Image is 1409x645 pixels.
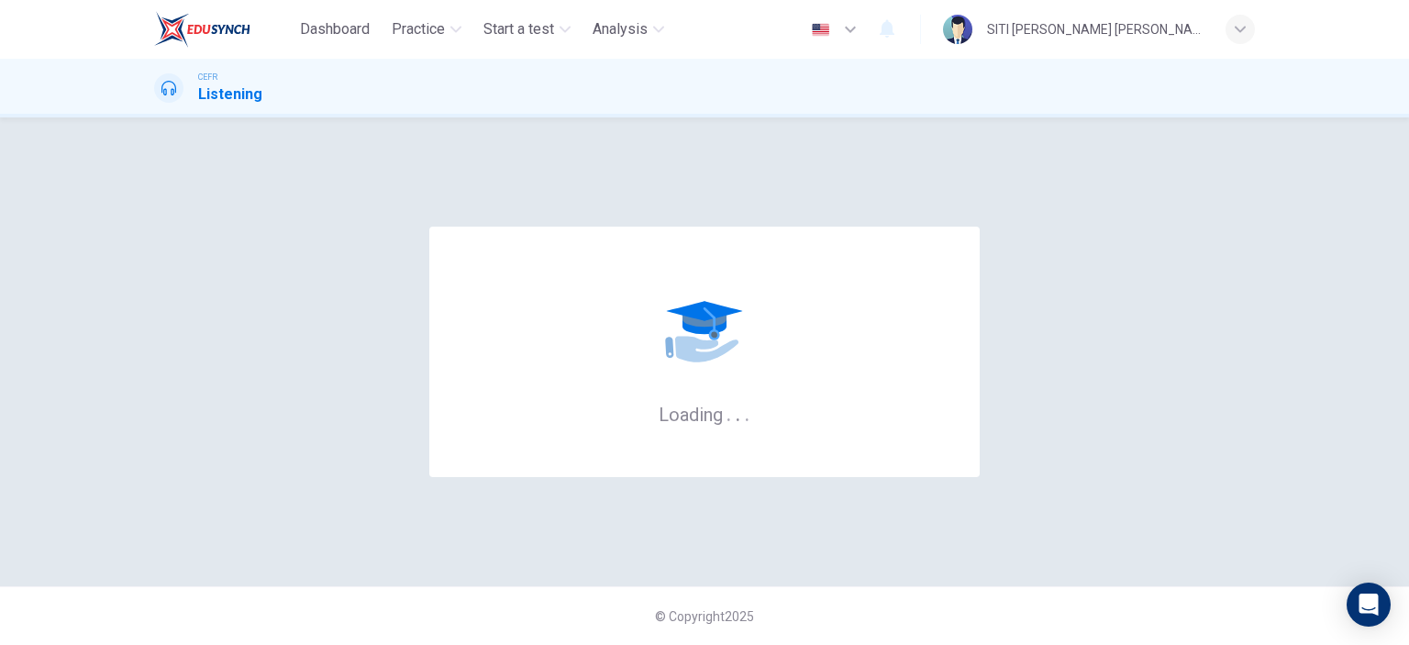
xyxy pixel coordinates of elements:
[593,18,648,40] span: Analysis
[735,397,741,428] h6: .
[483,18,554,40] span: Start a test
[809,23,832,37] img: en
[744,397,750,428] h6: .
[476,13,578,46] button: Start a test
[154,11,250,48] img: EduSynch logo
[300,18,370,40] span: Dashboard
[293,13,377,46] button: Dashboard
[659,402,750,426] h6: Loading
[384,13,469,46] button: Practice
[987,18,1204,40] div: SITI [PERSON_NAME] [PERSON_NAME]
[943,15,972,44] img: Profile picture
[198,71,217,83] span: CEFR
[585,13,671,46] button: Analysis
[154,11,293,48] a: EduSynch logo
[392,18,445,40] span: Practice
[1347,583,1391,627] div: Open Intercom Messenger
[726,397,732,428] h6: .
[655,609,754,624] span: © Copyright 2025
[198,83,262,106] h1: Listening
